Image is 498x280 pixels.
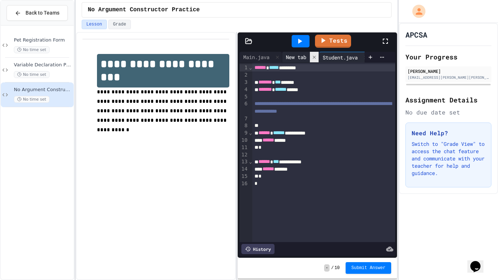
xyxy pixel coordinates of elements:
[249,130,252,136] span: Fold line
[249,159,252,164] span: Fold line
[351,265,386,271] span: Submit Answer
[240,158,249,166] div: 13
[240,144,249,151] div: 11
[240,100,249,115] div: 6
[240,53,273,61] div: Main.java
[240,173,249,180] div: 15
[412,129,485,137] h3: Need Help?
[405,30,427,40] h1: APCSA
[405,108,491,117] div: No due date set
[408,75,489,80] div: [EMAIL_ADDRESS][PERSON_NAME][PERSON_NAME][DOMAIN_NAME]
[26,9,59,17] span: Back to Teams
[405,95,491,105] h2: Assignment Details
[408,68,489,74] div: [PERSON_NAME]
[240,71,249,79] div: 2
[282,52,319,63] div: New tab
[240,122,249,129] div: 8
[88,5,200,14] span: No Argument Constructor Practice
[240,129,249,137] div: 9
[14,87,72,93] span: No Argument Constructor Practice
[240,64,249,71] div: 1
[82,20,107,29] button: Lesson
[405,52,491,62] h2: Your Progress
[108,20,131,29] button: Grade
[346,262,392,274] button: Submit Answer
[240,79,249,86] div: 3
[249,65,252,70] span: Fold line
[240,115,249,122] div: 7
[331,265,334,271] span: /
[319,54,361,61] div: Student.java
[14,46,50,53] span: No time set
[240,166,249,173] div: 14
[240,86,249,93] div: 4
[334,265,339,271] span: 10
[315,35,351,48] a: Tests
[14,96,50,103] span: No time set
[240,93,249,101] div: 5
[467,251,491,273] iframe: chat widget
[282,53,310,61] div: New tab
[14,62,72,68] span: Variable Declaration Practice
[240,52,282,63] div: Main.java
[240,180,249,187] div: 16
[241,244,275,254] div: History
[240,137,249,144] div: 10
[324,264,330,272] span: -
[412,140,485,177] p: Switch to "Grade View" to access the chat feature and communicate with your teacher for help and ...
[14,37,72,43] span: Pet Registration Form
[240,151,249,159] div: 12
[7,5,68,21] button: Back to Teams
[319,52,370,63] div: Student.java
[405,3,427,20] div: My Account
[14,71,50,78] span: No time set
